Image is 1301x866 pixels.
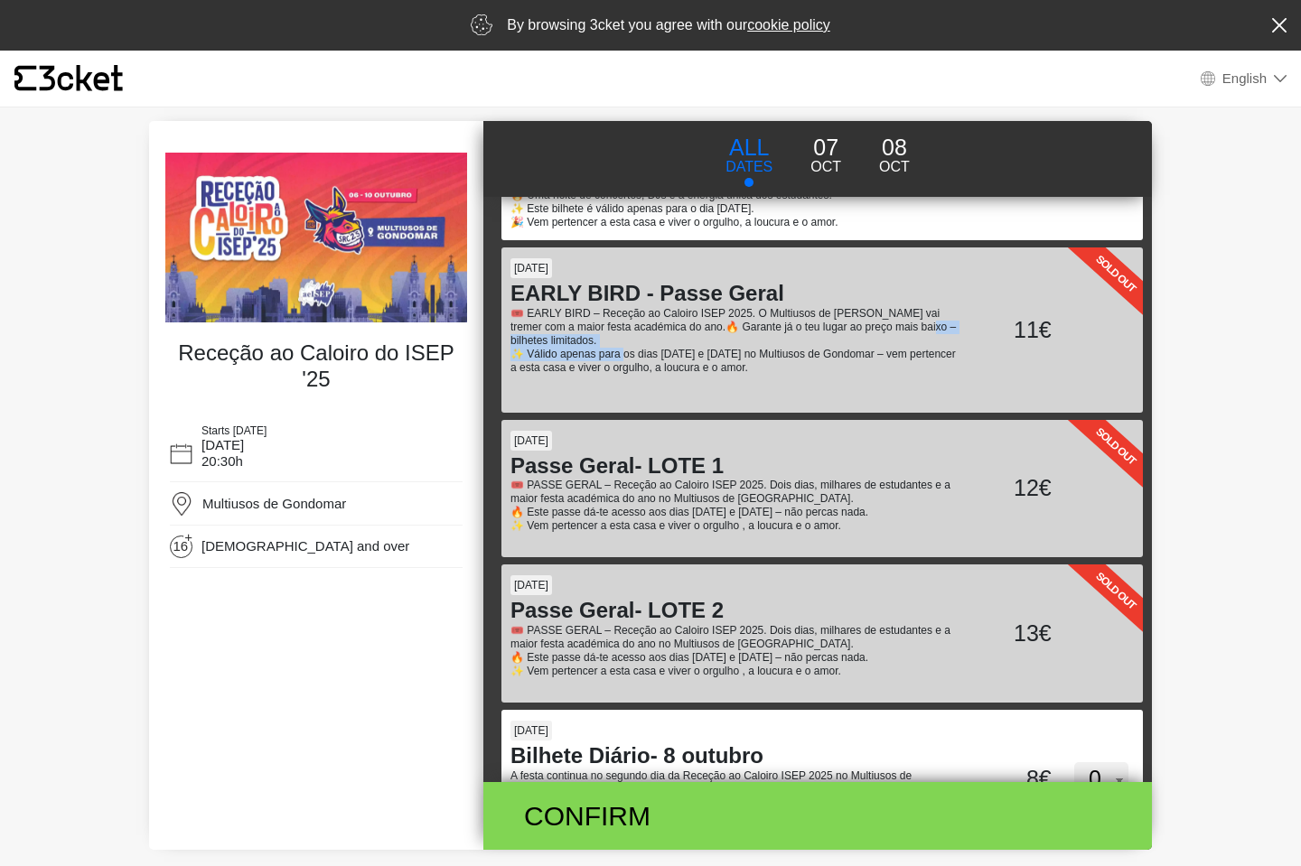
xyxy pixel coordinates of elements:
h4: Passe Geral- LOTE 1 [510,453,965,480]
span: [DATE] [510,431,552,451]
h4: Passe Geral- LOTE 2 [510,598,965,624]
button: 08 Oct [860,130,929,179]
label: Sold Out [1026,364,1204,527]
p: Oct [810,156,841,178]
p: A festa continua no segundo dia da Receção ao Caloiro ISEP 2025 no Multiusos de Gondomar. [510,769,965,796]
p: 🔥 Este passe dá-te acesso aos dias [DATE] e [DATE] – não percas nada. [510,506,965,519]
img: 7440fe1f37c444abb5e7e2de1cca6be7.webp [165,153,467,322]
label: Sold Out [1026,191,1204,355]
p: Oct [879,156,910,178]
label: Sold Out [1026,509,1204,673]
div: 8€ [965,762,1056,796]
p: ✨ Este bilhete é válido apenas para o dia [DATE]. [510,202,965,216]
p: DATES [725,156,772,178]
p: ✨ Vem pertencer a esta casa e viver o orgulho , a loucura e o amor. [510,519,965,533]
h4: EARLY BIRD - Passe Geral [510,281,965,307]
p: ✨ Válido apenas para os dias [DATE] e [DATE] no Multiusos de Gondomar – vem pertencer a esta casa... [510,348,965,375]
p: 🔥 Este passe dá-te acesso aos dias [DATE] e [DATE] – não percas nada. [510,651,965,665]
div: 13€ [965,617,1056,651]
h4: Receção ao Caloiro do ISEP '25 [174,340,458,393]
a: cookie policy [747,17,830,33]
span: [DEMOGRAPHIC_DATA] and over [201,538,409,554]
button: 07 Oct [791,130,860,179]
p: 🎟️ PASSE GERAL – Receção ao Caloiro ISEP 2025. Dois dias, milhares de estudantes e a maior festa ... [510,624,965,651]
p: 07 [810,131,841,165]
span: + [183,533,193,542]
p: ✨ Vem pertencer a esta casa e viver o orgulho , a loucura e o amor. [510,665,965,678]
div: Confirm [510,796,920,836]
p: 08 [879,131,910,165]
p: 🎟️ EARLY BIRD – Receção ao Caloiro ISEP 2025. O Multiusos de [PERSON_NAME] vai tremer com a maior... [510,307,965,348]
div: 12€ [965,471,1056,506]
h4: Bilhete Diário- 8 outubro [510,743,965,769]
p: ALL [725,131,772,165]
span: 16 [173,538,194,559]
button: ALL DATES [707,130,791,188]
span: [DATE] [510,258,552,278]
p: By browsing 3cket you agree with our [507,14,830,36]
span: [DATE] [510,721,552,740]
g: {' '} [14,66,36,91]
span: [DATE] 20:30h [201,437,244,469]
p: 🎟️ PASSE GERAL – Receção ao Caloiro ISEP 2025. Dois dias, milhares de estudantes e a maior festa ... [510,479,965,506]
select: [DATE] Bilhete Diário- 8 outubro A festa continua no segundo dia da Receção ao Caloiro ISEP 2025 ... [1074,762,1128,796]
p: 🎉 Vem pertencer a esta casa e viver o orgulho, a loucura e o amor. [510,216,965,229]
span: Starts [DATE] [201,424,267,437]
button: Confirm [483,782,1152,850]
span: Multiusos de Gondomar [202,496,346,511]
div: 11€ [965,313,1056,348]
span: [DATE] [510,575,552,595]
